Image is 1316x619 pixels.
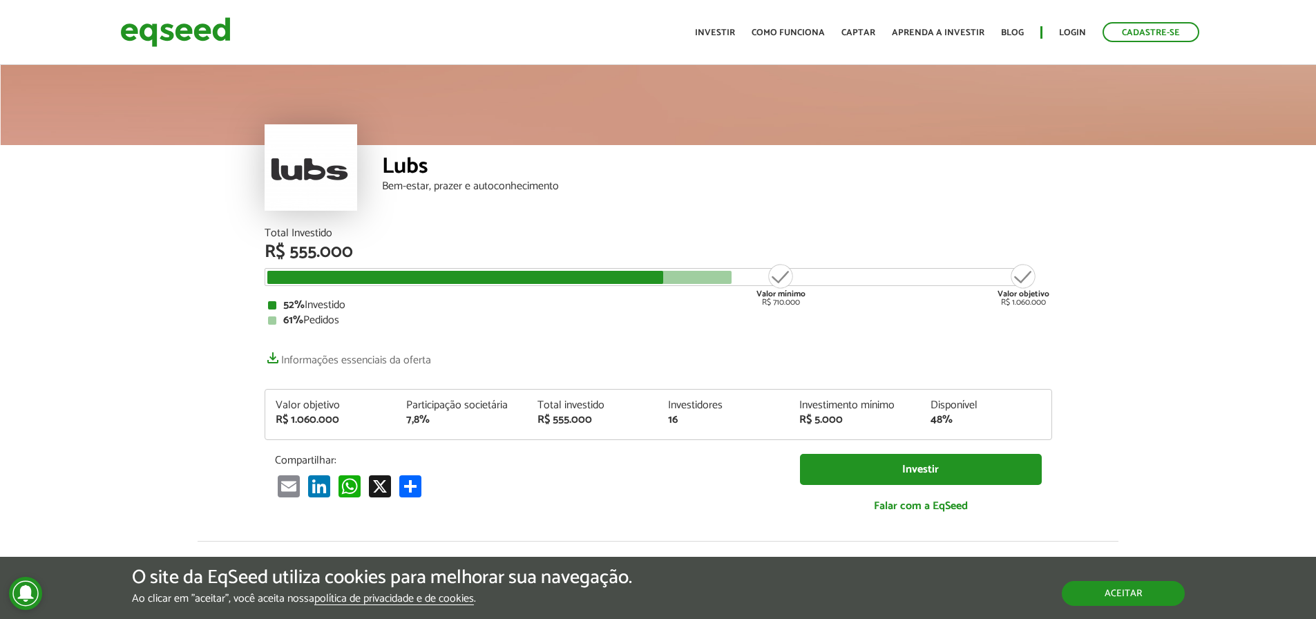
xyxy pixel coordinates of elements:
[265,347,431,366] a: Informações essenciais da oferta
[800,454,1042,485] a: Investir
[695,28,735,37] a: Investir
[406,400,517,411] div: Participação societária
[276,415,386,426] div: R$ 1.060.000
[275,454,779,467] p: Compartilhar:
[132,567,632,589] h5: O site da EqSeed utiliza cookies para melhorar sua navegação.
[668,400,779,411] div: Investidores
[305,474,333,497] a: LinkedIn
[265,243,1052,261] div: R$ 555.000
[120,14,231,50] img: EqSeed
[382,155,1052,181] div: Lubs
[799,415,910,426] div: R$ 5.000
[800,492,1042,520] a: Falar com a EqSeed
[998,263,1049,307] div: R$ 1.060.000
[132,592,632,605] p: Ao clicar em "aceitar", você aceita nossa .
[756,287,805,301] strong: Valor mínimo
[265,228,1052,239] div: Total Investido
[406,415,517,426] div: 7,8%
[841,28,875,37] a: Captar
[931,415,1041,426] div: 48%
[1103,22,1199,42] a: Cadastre-se
[752,28,825,37] a: Como funciona
[336,474,363,497] a: WhatsApp
[276,400,386,411] div: Valor objetivo
[892,28,984,37] a: Aprenda a investir
[275,474,303,497] a: Email
[755,263,807,307] div: R$ 710.000
[397,474,424,497] a: Compartilhar
[1059,28,1086,37] a: Login
[1062,581,1185,606] button: Aceitar
[1001,28,1024,37] a: Blog
[366,474,394,497] a: X
[283,311,303,330] strong: 61%
[537,400,648,411] div: Total investido
[931,400,1041,411] div: Disponível
[998,287,1049,301] strong: Valor objetivo
[283,296,305,314] strong: 52%
[268,300,1049,311] div: Investido
[314,593,474,605] a: política de privacidade e de cookies
[537,415,648,426] div: R$ 555.000
[382,181,1052,192] div: Bem-estar, prazer e autoconhecimento
[268,315,1049,326] div: Pedidos
[799,400,910,411] div: Investimento mínimo
[668,415,779,426] div: 16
